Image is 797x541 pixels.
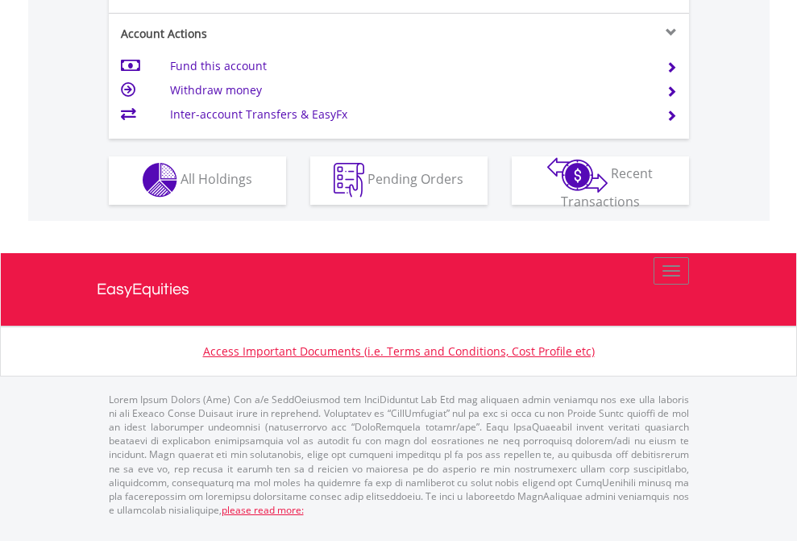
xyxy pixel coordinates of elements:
[97,253,701,326] a: EasyEquities
[170,102,646,127] td: Inter-account Transfers & EasyFx
[222,503,304,517] a: please read more:
[561,164,654,210] span: Recent Transactions
[512,156,689,205] button: Recent Transactions
[109,393,689,517] p: Lorem Ipsum Dolors (Ame) Con a/e SeddOeiusmod tem InciDiduntut Lab Etd mag aliquaen admin veniamq...
[170,54,646,78] td: Fund this account
[181,170,252,188] span: All Holdings
[109,156,286,205] button: All Holdings
[170,78,646,102] td: Withdraw money
[109,26,399,42] div: Account Actions
[143,163,177,198] img: holdings-wht.png
[367,170,463,188] span: Pending Orders
[310,156,488,205] button: Pending Orders
[203,343,595,359] a: Access Important Documents (i.e. Terms and Conditions, Cost Profile etc)
[334,163,364,198] img: pending_instructions-wht.png
[547,157,608,193] img: transactions-zar-wht.png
